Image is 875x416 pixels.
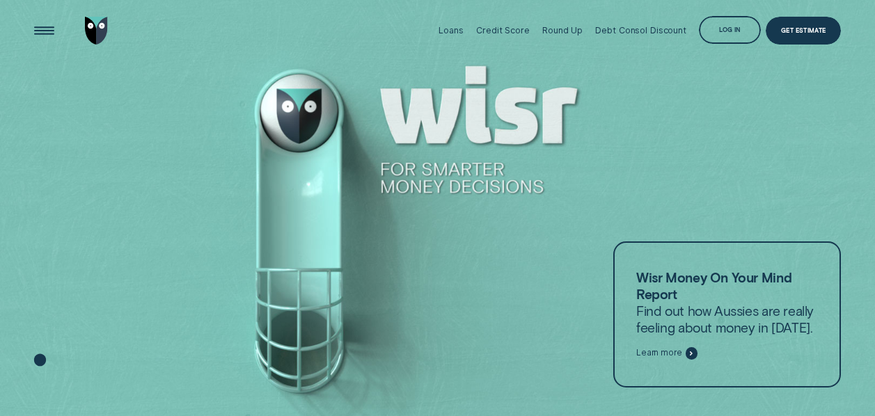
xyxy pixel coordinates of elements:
[476,25,530,35] div: Credit Score
[595,25,686,35] div: Debt Consol Discount
[766,17,841,45] a: Get Estimate
[636,348,682,358] span: Learn more
[613,241,842,388] a: Wisr Money On Your Mind ReportFind out how Aussies are really feeling about money in [DATE].Learn...
[542,25,583,35] div: Round Up
[699,16,760,44] button: Log in
[636,269,791,302] strong: Wisr Money On Your Mind Report
[439,25,463,35] div: Loans
[30,17,58,45] button: Open Menu
[636,269,818,336] p: Find out how Aussies are really feeling about money in [DATE].
[85,17,108,45] img: Wisr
